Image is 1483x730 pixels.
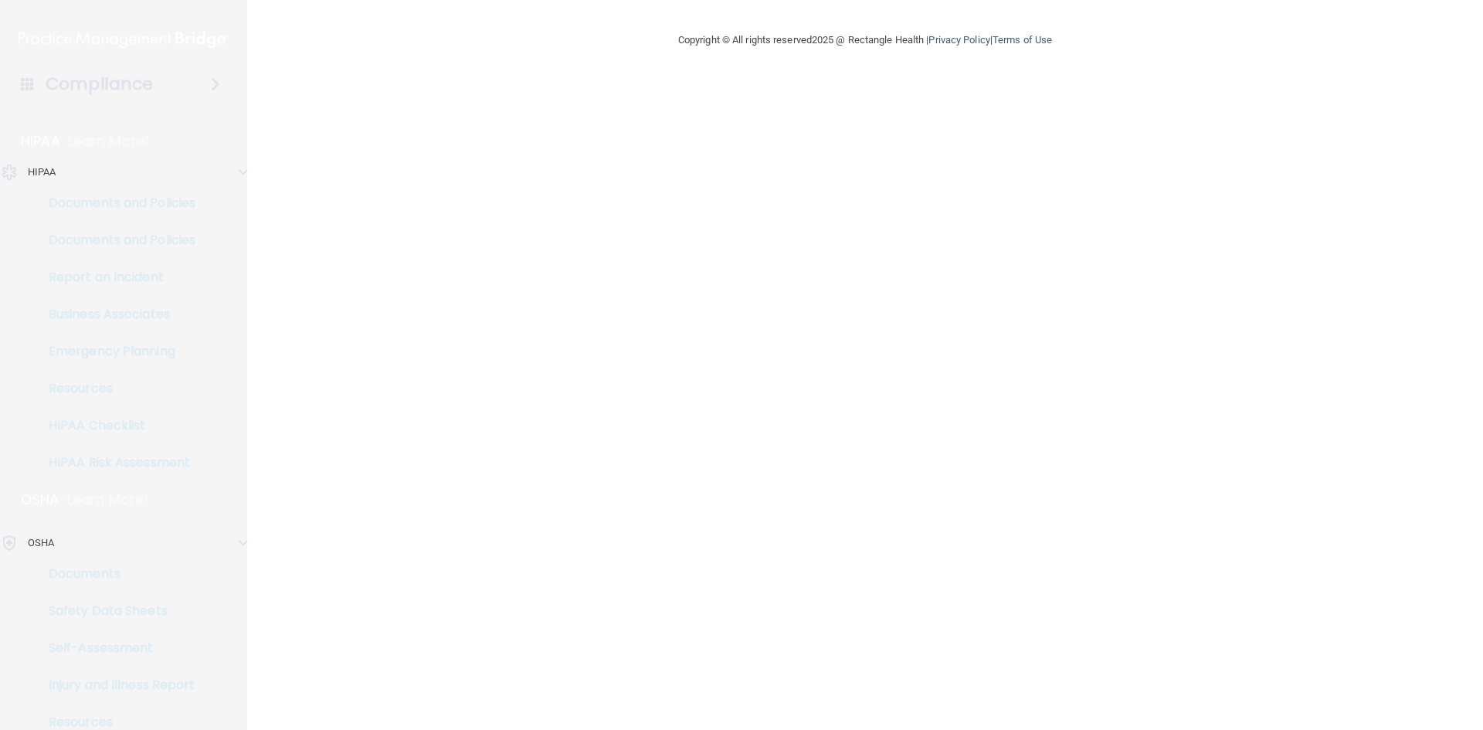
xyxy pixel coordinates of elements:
[10,307,221,322] p: Business Associates
[28,163,56,182] p: HIPAA
[10,233,221,248] p: Documents and Policies
[10,195,221,211] p: Documents and Policies
[583,15,1147,65] div: Copyright © All rights reserved 2025 @ Rectangle Health | |
[10,603,221,619] p: Safety Data Sheets
[10,640,221,656] p: Self-Assessment
[928,34,989,46] a: Privacy Policy
[10,566,221,582] p: Documents
[21,132,60,151] p: HIPAA
[10,677,221,693] p: Injury and Illness Report
[46,73,153,95] h4: Compliance
[21,491,59,509] p: OSHA
[10,418,221,433] p: HIPAA Checklist
[993,34,1052,46] a: Terms of Use
[28,534,54,552] p: OSHA
[10,715,221,730] p: Resources
[10,381,221,396] p: Resources
[10,344,221,359] p: Emergency Planning
[19,24,229,55] img: PMB logo
[10,455,221,470] p: HIPAA Risk Assessment
[10,270,221,285] p: Report an Incident
[67,491,149,509] p: Learn More!
[68,132,150,151] p: Learn More!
